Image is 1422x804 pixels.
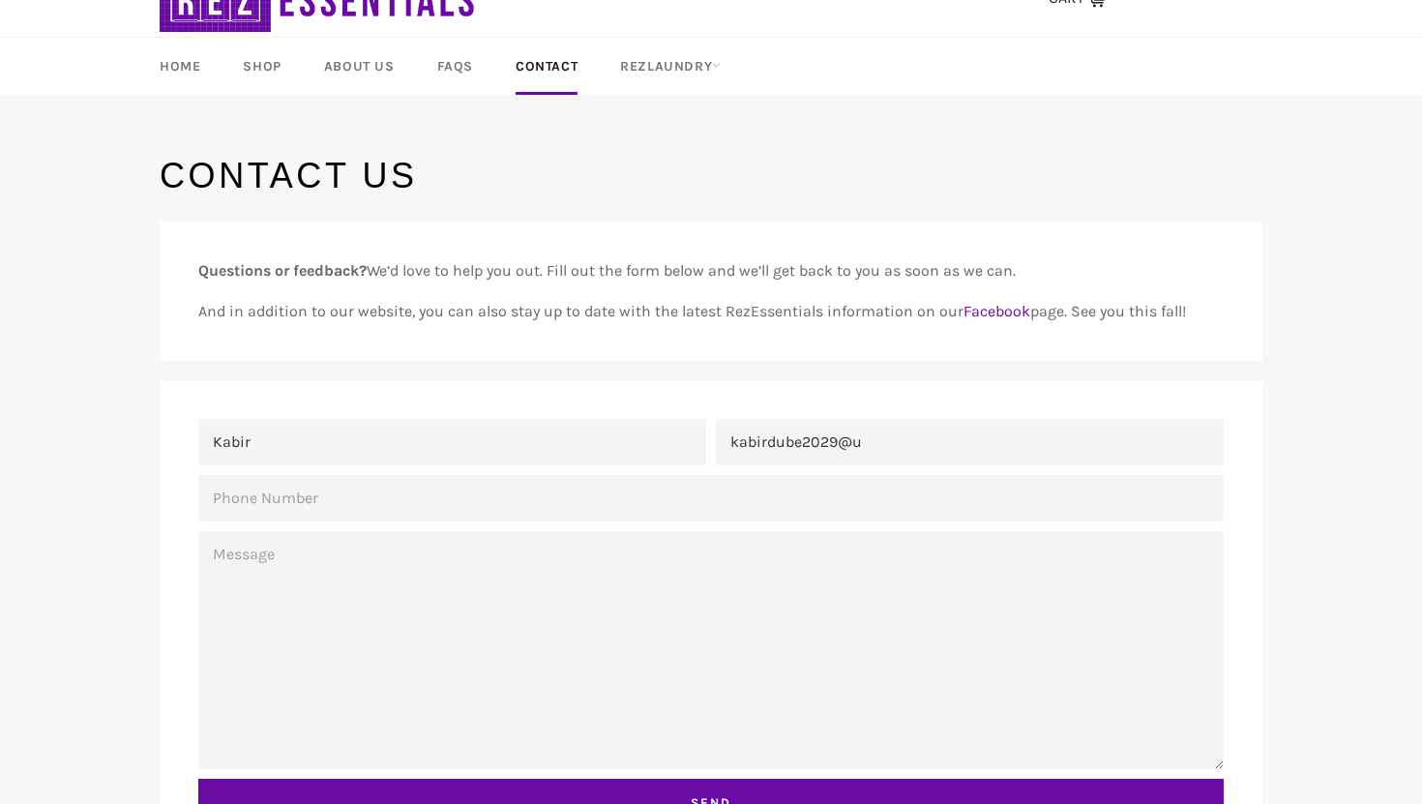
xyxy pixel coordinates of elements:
[198,419,706,465] input: Name
[223,38,300,95] a: Shop
[198,302,1186,320] span: And in addition to our website, you can also stay up to date with the latest RezEssentials inform...
[198,261,367,280] strong: Questions or feedback?
[496,38,597,95] a: Contact
[198,261,1016,280] span: We’d love to help you out. Fill out the form below and we’ll get back to you as soon as we can.
[418,38,492,95] a: FAQs
[198,475,1224,521] input: Phone Number
[305,38,414,95] a: About Us
[716,419,1224,465] input: Email
[601,38,740,95] a: RezLaundry
[963,302,1030,320] a: Facebook
[160,152,1262,200] h1: Contact Us
[140,38,220,95] a: Home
